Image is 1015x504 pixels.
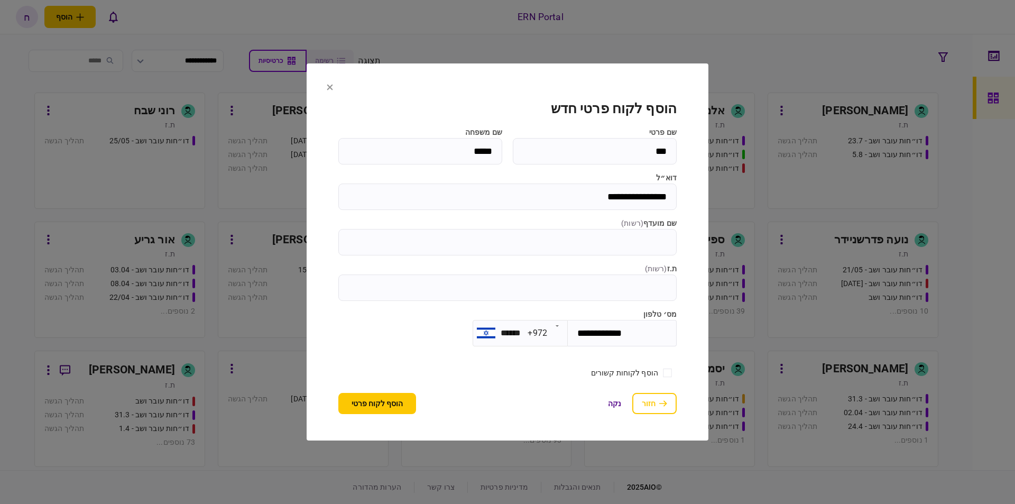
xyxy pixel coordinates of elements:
[338,100,677,116] h1: הוסף לקוח פרטי חדש
[513,138,677,164] input: שם פרטי
[621,219,643,227] span: ( רשות )
[338,218,677,229] label: שם מועדף
[643,310,677,318] label: מס׳ טלפון
[338,138,502,164] input: שם משפחה
[338,184,677,210] input: דוא״ל
[338,263,677,274] label: ת.ז
[550,318,565,333] button: Open
[338,393,416,414] button: הוסף לקוח פרטי
[338,274,677,301] input: ת.ז
[513,127,677,138] label: שם פרטי
[338,229,677,255] input: שם מועדף
[477,326,495,340] img: il
[528,327,547,339] div: +972
[591,368,658,379] div: הוסף לקוחות קשורים
[599,393,630,414] button: נקה
[645,264,667,273] span: ( רשות )
[338,127,502,138] label: שם משפחה
[338,172,677,184] label: דוא״ל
